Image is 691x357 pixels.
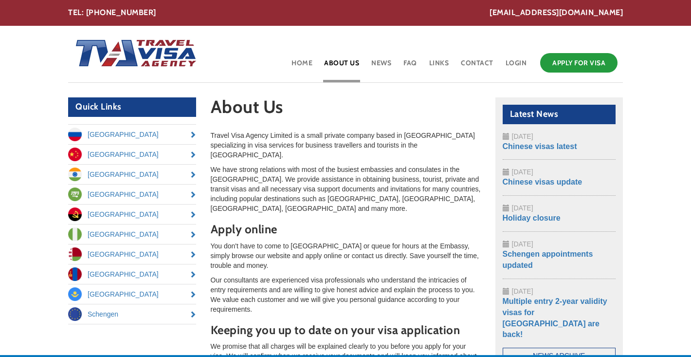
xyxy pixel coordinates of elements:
[291,51,313,82] a: Home
[211,241,481,270] p: You don't have to come to [GEOGRAPHIC_DATA] or queue for hours at the Embassy, simply browse our ...
[68,7,623,19] div: TEL: [PHONE_NUMBER]
[512,287,533,295] span: [DATE]
[68,125,196,144] a: [GEOGRAPHIC_DATA]
[503,214,561,222] a: Holiday closure
[211,165,481,213] p: We have strong relations with most of the busiest embassies and consulates in the [GEOGRAPHIC_DAT...
[68,145,196,164] a: [GEOGRAPHIC_DATA]
[68,205,196,224] a: [GEOGRAPHIC_DATA]
[512,132,533,140] span: [DATE]
[211,97,481,121] h1: About Us
[505,51,528,82] a: Login
[211,275,481,314] p: Our consultants are experienced visa professionals who understand the intricacies of entry requir...
[68,304,196,324] a: Schengen
[370,51,392,82] a: News
[211,324,481,337] h3: Keeping you up to date on your visa application
[540,53,618,73] a: Apply for Visa
[503,297,607,339] a: Multiple entry 2-year validity visas for [GEOGRAPHIC_DATA] are back!
[68,165,196,184] a: [GEOGRAPHIC_DATA]
[68,244,196,264] a: [GEOGRAPHIC_DATA]
[490,7,623,19] a: [EMAIL_ADDRESS][DOMAIN_NAME]
[503,142,577,150] a: Chinese visas latest
[211,223,481,236] h3: Apply online
[460,51,494,82] a: Contact
[68,30,198,78] img: Home
[402,51,418,82] a: FAQ
[68,264,196,284] a: [GEOGRAPHIC_DATA]
[503,250,593,269] a: Schengen appointments updated
[503,178,582,186] a: Chinese visas update
[512,168,533,176] span: [DATE]
[68,185,196,204] a: [GEOGRAPHIC_DATA]
[512,204,533,212] span: [DATE]
[512,240,533,248] span: [DATE]
[323,51,360,82] a: About Us
[428,51,450,82] a: Links
[211,131,481,160] p: Travel Visa Agency Limited is a small private company based in [GEOGRAPHIC_DATA] specializing in ...
[68,225,196,244] a: [GEOGRAPHIC_DATA]
[503,105,616,124] h2: Latest News
[68,284,196,304] a: [GEOGRAPHIC_DATA]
